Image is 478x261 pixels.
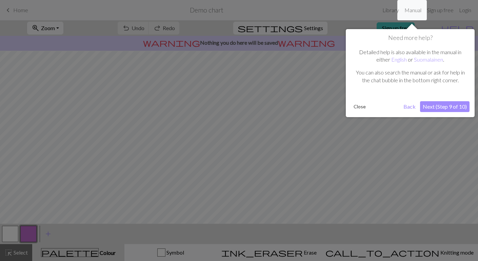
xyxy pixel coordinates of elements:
a: Suomalainen [414,56,443,63]
a: English [391,56,407,63]
h1: Need more help? [351,34,470,42]
button: Back [401,101,418,112]
div: Need more help? [346,29,475,117]
button: Next (Step 9 of 10) [420,101,470,112]
p: You can also search the manual or ask for help in the chat bubble in the bottom right corner. [354,69,466,84]
button: Close [351,102,369,112]
p: Detailed help is also available in the manual in either or . [354,48,466,64]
